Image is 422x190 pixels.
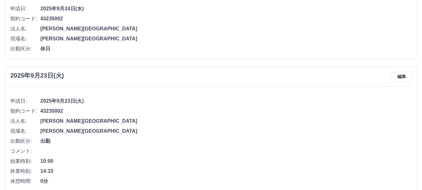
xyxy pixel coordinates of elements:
[10,45,40,53] span: 出勤区分:
[10,72,64,79] h3: 2025年9月23日(火)
[10,157,40,165] span: 始業時刻:
[40,137,412,145] span: 出勤
[40,177,412,185] span: 0分
[40,5,412,13] span: 2025年9月24日(水)
[40,107,412,115] span: 43235002
[10,177,40,185] span: 休憩時間:
[40,157,412,165] span: 10:00
[40,97,412,105] span: 2025年9月23日(火)
[40,25,412,33] span: [PERSON_NAME][GEOGRAPHIC_DATA]
[40,117,412,125] span: [PERSON_NAME][GEOGRAPHIC_DATA]
[10,117,40,125] span: 法人名:
[10,167,40,175] span: 終業時刻:
[40,35,412,43] span: [PERSON_NAME][GEOGRAPHIC_DATA]
[40,167,412,175] span: 14:15
[10,107,40,115] span: 契約コード:
[392,72,412,81] button: 編集
[10,15,40,23] span: 契約コード:
[40,15,412,23] span: 43235002
[10,35,40,43] span: 現場名:
[40,127,412,135] span: [PERSON_NAME][GEOGRAPHIC_DATA]
[10,97,40,105] span: 申請日:
[10,5,40,13] span: 申請日:
[10,147,40,155] span: コメント:
[10,25,40,33] span: 法人名:
[40,45,412,53] span: 休日
[10,127,40,135] span: 現場名:
[10,137,40,145] span: 出勤区分:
